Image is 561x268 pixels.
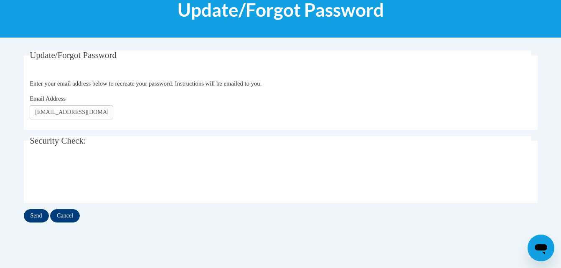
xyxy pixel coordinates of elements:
span: Update/Forgot Password [30,50,117,60]
iframe: Button to launch messaging window [528,235,554,261]
input: Cancel [50,209,80,222]
span: Security Check: [30,136,86,146]
span: Email Address [30,95,66,102]
input: Email [30,105,113,119]
input: Send [24,209,49,222]
span: Enter your email address below to recreate your password. Instructions will be emailed to you. [30,80,261,87]
iframe: reCAPTCHA [30,160,157,192]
